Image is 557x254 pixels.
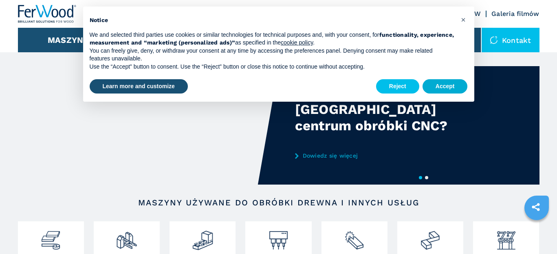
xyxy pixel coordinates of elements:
[90,47,455,63] p: You can freely give, deny, or withdraw your consent at any time by accessing the preferences pane...
[281,39,313,46] a: cookie policy
[40,223,62,251] img: bordatrici_1.png
[490,36,498,44] img: Kontakt
[90,16,455,25] h2: Notice
[48,35,89,45] button: Maszyny
[192,223,214,251] img: centro_di_lavoro_cnc_2.png
[495,223,517,251] img: automazione.png
[491,10,539,18] a: Galeria filmów
[419,176,422,179] button: 1
[522,217,551,248] iframe: Chat
[482,28,539,52] div: Kontakt
[116,223,137,251] img: squadratrici_2.png
[425,176,428,179] button: 2
[18,66,279,185] video: Your browser does not support the video tag.
[526,197,546,217] a: sharethis
[18,5,77,23] img: Ferwood
[457,13,470,26] button: Close this notice
[419,223,441,251] img: linee_di_produzione_2.png
[461,15,466,25] span: ×
[90,31,455,47] p: We and selected third parties use cookies or similar technologies for technical purposes and, wit...
[423,79,468,94] button: Accept
[295,152,455,159] a: Dowiedz się więcej
[44,198,513,207] h2: Maszyny używane do obróbki drewna i innych usług
[268,223,289,251] img: foratrici_inseritrici_2.png
[343,223,365,251] img: sezionatrici_2.png
[376,79,419,94] button: Reject
[90,79,188,94] button: Learn more and customize
[90,31,454,46] strong: functionality, experience, measurement and “marketing (personalized ads)”
[90,63,455,71] p: Use the “Accept” button to consent. Use the “Reject” button or close this notice to continue with...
